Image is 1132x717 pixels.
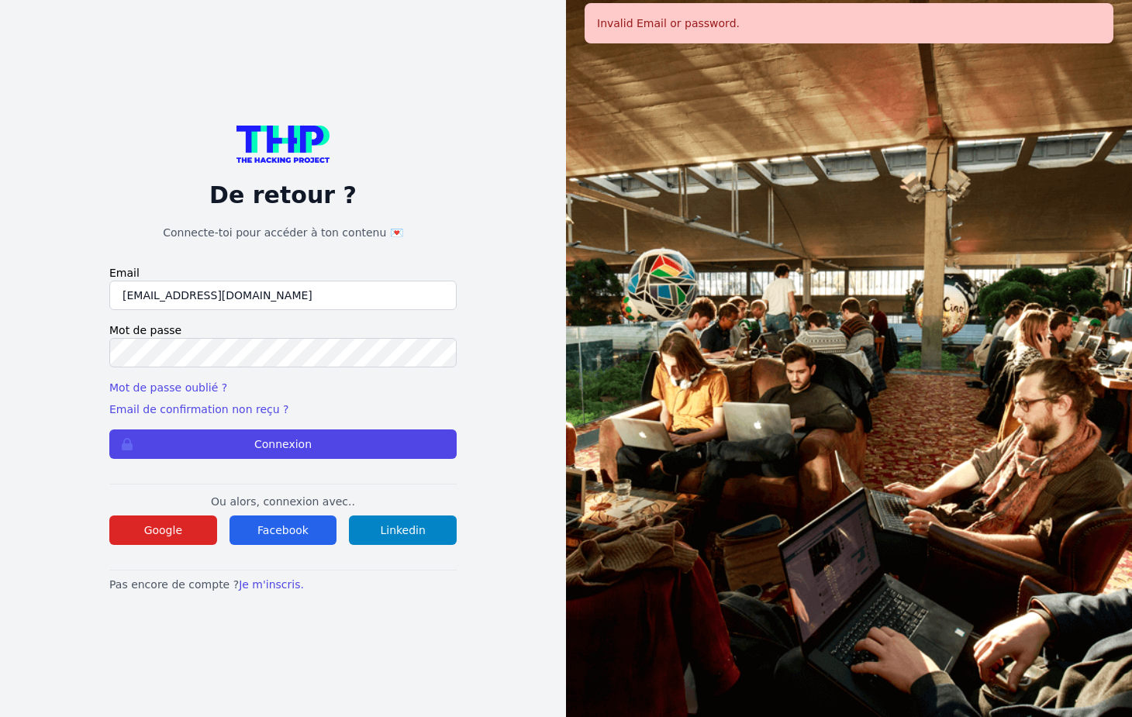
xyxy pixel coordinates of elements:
[236,126,330,163] img: logo
[239,578,304,591] a: Je m'inscris.
[109,403,288,415] a: Email de confirmation non reçu ?
[109,515,217,545] button: Google
[349,515,457,545] button: Linkedin
[109,181,457,209] p: De retour ?
[109,577,457,592] p: Pas encore de compte ?
[109,281,457,310] input: Email
[109,494,457,509] p: Ou alors, connexion avec..
[585,3,1113,43] div: Invalid Email or password.
[109,225,457,240] h1: Connecte-toi pour accéder à ton contenu 💌
[109,381,227,394] a: Mot de passe oublié ?
[230,515,337,545] button: Facebook
[109,429,457,459] button: Connexion
[109,265,457,281] label: Email
[109,322,457,338] label: Mot de passe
